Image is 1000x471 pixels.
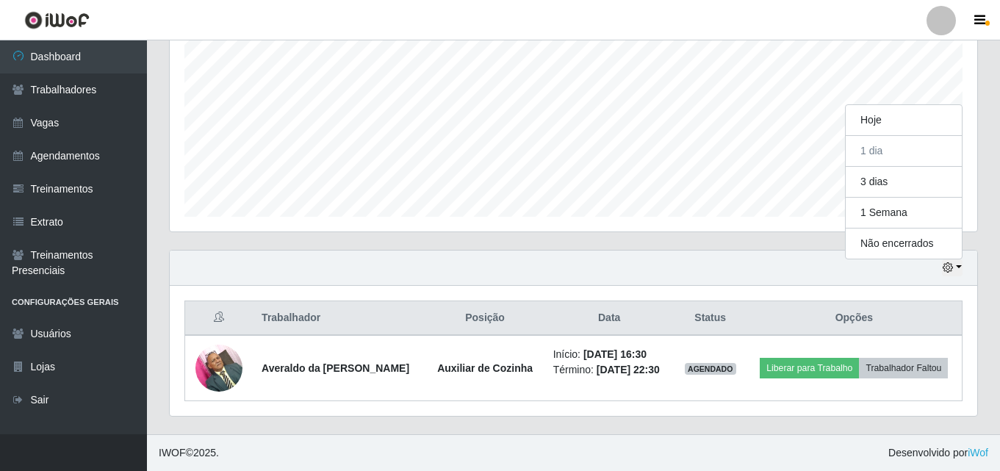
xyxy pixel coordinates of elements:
span: © 2025 . [159,445,219,461]
button: Hoje [846,105,962,136]
button: Trabalhador Faltou [859,358,948,378]
li: Término: [553,362,666,378]
th: Posição [426,301,544,336]
th: Trabalhador [253,301,425,336]
button: 1 dia [846,136,962,167]
th: Opções [747,301,963,336]
time: [DATE] 16:30 [583,348,647,360]
button: 3 dias [846,167,962,198]
button: 1 Semana [846,198,962,229]
button: Não encerrados [846,229,962,259]
time: [DATE] 22:30 [597,364,660,375]
span: Desenvolvido por [888,445,988,461]
th: Status [675,301,747,336]
strong: Averaldo da [PERSON_NAME] [262,362,409,374]
img: 1697117733428.jpeg [195,337,242,399]
th: Data [544,301,675,336]
a: iWof [968,447,988,459]
span: AGENDADO [685,363,736,375]
span: IWOF [159,447,186,459]
strong: Auxiliar de Cozinha [437,362,533,374]
li: Início: [553,347,666,362]
img: CoreUI Logo [24,11,90,29]
button: Liberar para Trabalho [760,358,859,378]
